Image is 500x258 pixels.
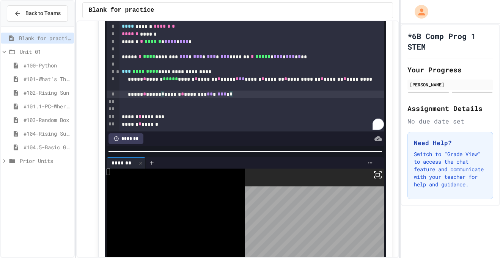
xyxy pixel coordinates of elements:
div: [PERSON_NAME] [410,81,491,88]
span: #101-What's This ?? [24,75,71,83]
span: Blank for practice [19,34,71,42]
div: To enrich screen reader interactions, please activate Accessibility in Grammarly extension settings [119,21,384,131]
span: #103-Random Box [24,116,71,124]
span: #104.5-Basic Graphics Review [24,143,71,151]
h2: Your Progress [407,64,493,75]
button: Back to Teams [7,5,68,22]
div: No due date set [407,117,493,126]
span: #102-Rising Sun [24,89,71,97]
span: #100-Python [24,61,71,69]
span: Back to Teams [25,9,61,17]
span: #101.1-PC-Where am I? [24,102,71,110]
h1: *6B Comp Prog 1 STEM [407,31,493,52]
span: Unit 01 [20,48,71,56]
span: Blank for practice [89,6,154,15]
h3: Need Help? [414,138,487,147]
span: Prior Units [20,157,71,165]
div: My Account [407,3,430,20]
h2: Assignment Details [407,103,493,114]
p: Switch to "Grade View" to access the chat feature and communicate with your teacher for help and ... [414,150,487,188]
span: #104-Rising Sun Plus [24,130,71,138]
